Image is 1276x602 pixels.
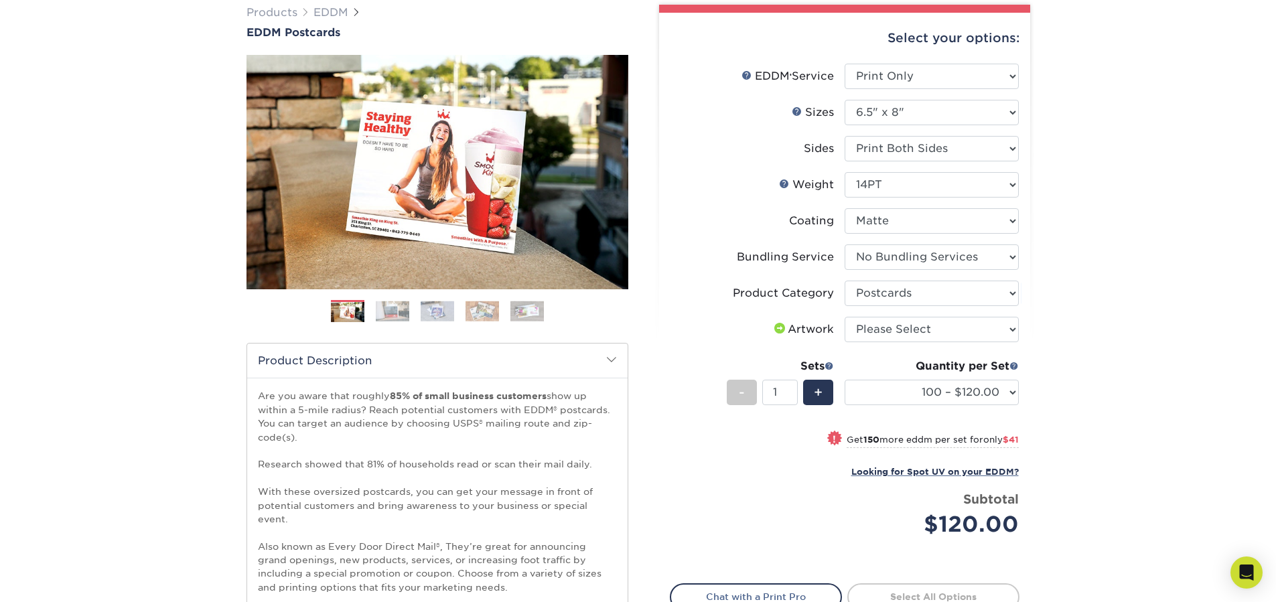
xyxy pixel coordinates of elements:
span: EDDM Postcards [246,26,340,39]
img: EDDM 05 [510,301,544,321]
div: Coating [789,213,834,229]
strong: 85% of small business customers [390,390,547,401]
img: EDDM 04 [466,301,499,321]
small: Looking for Spot UV on your EDDM? [851,467,1019,477]
a: EDDM [313,6,348,19]
a: EDDM Postcards [246,26,628,39]
div: Artwork [772,321,834,337]
strong: 150 [863,435,879,445]
h2: Product Description [247,344,628,378]
div: EDDM Service [741,68,834,84]
div: Quantity per Set [845,358,1019,374]
div: Sides [804,141,834,157]
img: EDDM 01 [331,301,364,324]
div: Product Category [733,285,834,301]
div: Bundling Service [737,249,834,265]
div: Open Intercom Messenger [1230,556,1263,589]
span: - [739,382,745,402]
span: + [814,382,823,402]
a: Looking for Spot UV on your EDDM? [851,465,1019,477]
div: Select your options: [670,13,1019,64]
img: EDDM 02 [376,301,409,321]
span: only [983,435,1019,445]
div: Sets [727,358,834,374]
a: Products [246,6,297,19]
sup: ® [790,73,792,78]
small: Get more eddm per set for [847,435,1019,448]
span: $41 [1003,435,1019,445]
img: EDDM 03 [421,301,454,321]
span: ! [833,432,836,446]
img: EDDM Postcards 01 [246,40,628,304]
div: Weight [779,177,834,193]
div: $120.00 [855,508,1019,540]
div: Sizes [792,104,834,121]
strong: Subtotal [963,492,1019,506]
